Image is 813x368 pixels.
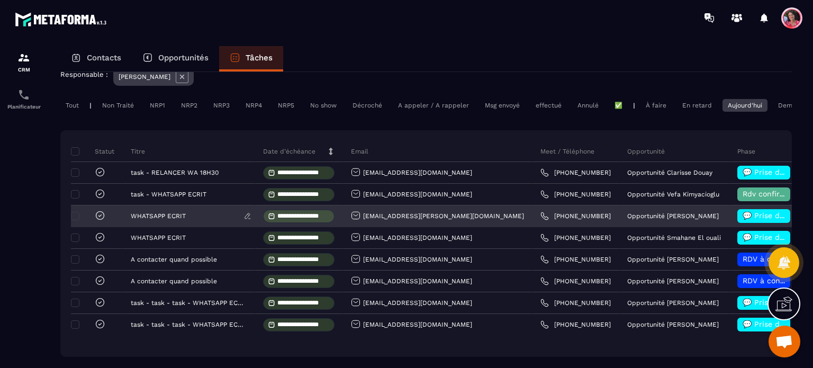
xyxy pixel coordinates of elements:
p: task - task - task - WHATSAPP ECRIT [131,321,244,328]
p: A contacter quand possible [131,277,217,285]
p: Tâches [246,53,273,62]
a: [PHONE_NUMBER] [540,299,611,307]
div: NRP1 [144,99,170,112]
p: Opportunité Vefa Kimyacioglu [627,191,719,198]
p: WHATSAPP ECRIT [131,212,186,220]
p: Responsable : [60,70,108,78]
p: Opportunité [PERSON_NAME] [627,256,719,263]
a: [PHONE_NUMBER] [540,320,611,329]
p: Planificateur [3,104,45,110]
p: task - RELANCER WA 18H30 [131,169,219,176]
p: Contacts [87,53,121,62]
p: Opportunité [PERSON_NAME] [627,299,719,307]
a: schedulerschedulerPlanificateur [3,80,45,118]
p: [PERSON_NAME] [119,73,170,80]
p: CRM [3,67,45,73]
div: Décroché [347,99,387,112]
img: logo [15,10,110,29]
p: Phase [737,147,755,156]
p: task - task - task - WHATSAPP ECRIT [131,299,244,307]
div: A appeler / A rappeler [393,99,474,112]
span: Rdv confirmé ✅ [743,190,802,198]
div: NRP2 [176,99,203,112]
div: Aujourd'hui [722,99,767,112]
a: [PHONE_NUMBER] [540,277,611,285]
div: Non Traité [97,99,139,112]
p: Statut [74,147,114,156]
p: Opportunité [627,147,665,156]
div: Demain [773,99,807,112]
p: Opportunité [PERSON_NAME] [627,321,719,328]
p: Titre [131,147,145,156]
div: Msg envoyé [480,99,525,112]
p: Date d’échéance [263,147,315,156]
p: | [89,102,92,109]
div: Ouvrir le chat [769,326,800,357]
a: [PHONE_NUMBER] [540,168,611,177]
img: scheduler [17,88,30,101]
p: task - WHATSAPP ECRIT [131,191,206,198]
p: Email [351,147,368,156]
div: No show [305,99,342,112]
a: formationformationCRM [3,43,45,80]
div: Tout [60,99,84,112]
p: Opportunités [158,53,209,62]
div: À faire [640,99,672,112]
div: effectué [530,99,567,112]
span: RDV à confimer ❓ [743,255,811,263]
a: [PHONE_NUMBER] [540,212,611,220]
p: Meet / Téléphone [540,147,594,156]
div: NRP3 [208,99,235,112]
p: A contacter quand possible [131,256,217,263]
div: Annulé [572,99,604,112]
a: Tâches [219,46,283,71]
img: formation [17,51,30,64]
p: Opportunité [PERSON_NAME] [627,212,719,220]
div: En retard [677,99,717,112]
div: NRP5 [273,99,300,112]
p: WHATSAPP ECRIT [131,234,186,241]
p: Opportunité [PERSON_NAME] [627,277,719,285]
span: RDV à confimer ❓ [743,276,811,285]
a: [PHONE_NUMBER] [540,234,611,242]
p: Opportunité Smahane El ouali [627,234,721,241]
p: Opportunité Clarisse Douay [627,169,712,176]
a: [PHONE_NUMBER] [540,190,611,199]
p: | [633,102,635,109]
a: Contacts [60,46,132,71]
div: ✅ [609,99,628,112]
a: [PHONE_NUMBER] [540,255,611,264]
a: Opportunités [132,46,219,71]
div: NRP4 [240,99,267,112]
